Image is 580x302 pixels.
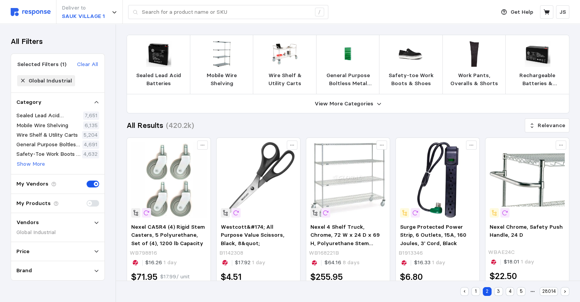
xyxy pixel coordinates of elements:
[160,273,190,281] p: $17.99 / unit
[16,121,68,130] p: Mobile Wire Shelving
[11,36,43,47] h3: All Filters
[16,266,32,275] p: Brand
[166,120,194,131] h3: (420.2k)
[386,71,437,88] p: Safety-toe Work Boots & Shoes
[131,271,157,283] h2: $71.95
[559,8,566,16] p: JS
[162,259,177,266] span: 1 day
[235,258,265,267] p: $17.92
[11,8,51,16] img: svg%3e
[145,258,177,267] p: $16.26
[85,121,98,130] p: 6,135
[490,223,563,239] span: Nexel Chrome, Safety Push Handle, 24 D
[310,142,386,218] img: nxlate72x24x63truck.webp
[398,41,424,67] img: WBS_RB725-M-055-1.webp
[16,247,29,256] p: Price
[221,223,284,247] span: Westcott&#174; All Purpose Value Scissors, Black, 8&quot;
[517,287,525,296] button: 5
[16,111,82,120] p: Sealed Lead Acid Batteries
[400,142,476,218] img: GGP_GG-16103MSBK.webp
[461,41,487,67] img: PZR_3239-30-BLK-31.webp
[84,141,98,149] p: 4,691
[196,71,247,88] p: Mobile Wire Shelving
[251,259,265,266] span: 1 day
[471,287,480,296] button: 1
[16,218,39,227] p: Vendors
[324,258,359,267] p: $64.16
[400,271,423,283] h2: $6.80
[17,60,66,68] div: Selected Filters (1)
[525,118,569,133] button: Relevance
[398,249,423,257] p: B1913346
[310,223,380,255] span: Nexel 4 Shelf Truck, Chrome, 72 W x 24 D x 69 H, Polyurethane Stem Casters, 4 Swivel, 2 Brake
[17,160,45,168] p: Show More
[133,71,184,88] p: Sealed Lead Acid Batteries
[142,5,311,19] input: Search for a product name or SKU
[488,248,515,257] p: WBAE24C
[494,287,503,296] button: 3
[16,180,48,188] p: My Vendors
[221,142,296,218] img: UNT_ACM13135.webp
[540,287,558,296] button: 28014
[483,287,492,296] button: 2
[16,199,51,208] p: My Products
[315,100,373,108] p: View More Categories
[341,259,359,266] span: 8 days
[519,258,534,265] span: 1 day
[506,287,514,296] button: 4
[127,94,569,113] button: View More Categories
[16,131,78,139] p: Wire Shelf & Utility Carts
[490,270,517,282] h2: $22.50
[131,142,207,218] img: 798816A.webp
[77,60,98,69] button: Clear All
[62,12,105,21] p: SAUK VILLAGE 1
[146,41,172,67] img: BT9_AJC-D22S-M-0-125790.webp
[309,249,339,257] p: WB168221B
[400,223,466,247] span: Surge Protected Power Strip, 6 Outlets, 15A, 160 Joules, 3' Cord, Black
[16,160,45,169] button: Show More
[511,8,533,16] p: Get Help
[209,41,235,67] img: 189945.webp
[16,228,99,236] div: Global Industrial
[525,41,550,67] img: BT9_AJC-D7S-V-2-191788.webp
[219,249,243,257] p: B1142308
[449,71,500,88] p: Work Pants, Overalls & Shorts
[503,258,534,266] p: $18.01
[259,71,310,88] p: Wire Shelf & Utility Carts
[335,41,361,67] img: 30173786.webp
[512,71,563,88] p: Rechargeable Batteries & Chargers
[315,8,324,17] div: /
[62,4,105,12] p: Deliver to
[323,71,374,88] p: General Purpose Boltless Metal Shelving
[556,5,569,19] button: JS
[496,5,538,19] button: Get Help
[130,249,157,257] p: WB798816
[16,98,42,107] p: Category
[538,121,565,130] p: Relevance
[310,271,343,283] h2: $255.95
[16,150,80,158] p: Safety-Toe Work Boots & Shoes
[16,141,81,149] p: General Purpose Boltless Metal Shelving
[414,258,445,267] p: $16.33
[221,271,242,283] h2: $4.51
[29,77,72,85] div: Global Industrial
[127,120,163,131] h3: All Results
[490,142,565,218] img: 188692_07.webp
[272,41,298,67] img: GLL_2136N2C.jpg
[430,259,445,266] span: 1 day
[84,131,98,139] p: 5,204
[131,223,205,247] span: Nexel CA5R4 (4) Rigid Stem Casters, 5 Polyurethane, Set of (4), 1200 lb Capacity
[85,111,98,120] p: 7,651
[84,150,98,158] p: 4,632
